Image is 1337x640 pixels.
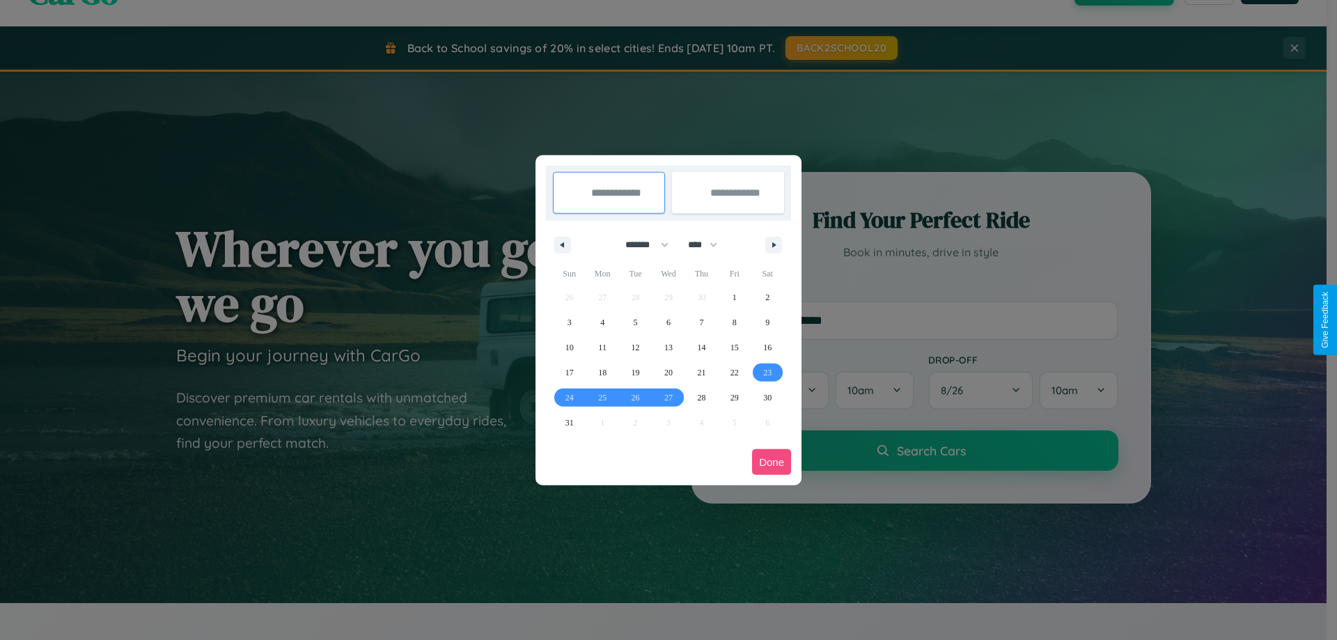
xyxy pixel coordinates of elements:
button: 29 [718,385,751,410]
button: 16 [751,335,784,360]
button: 31 [553,410,586,435]
span: Sat [751,263,784,285]
button: 4 [586,310,618,335]
span: 18 [598,360,607,385]
span: 23 [763,360,772,385]
span: 7 [699,310,703,335]
button: 10 [553,335,586,360]
button: 11 [586,335,618,360]
span: 15 [730,335,739,360]
span: Wed [652,263,685,285]
button: 15 [718,335,751,360]
button: 5 [619,310,652,335]
button: 8 [718,310,751,335]
span: Tue [619,263,652,285]
button: 12 [619,335,652,360]
button: 6 [652,310,685,335]
span: Thu [685,263,718,285]
button: 23 [751,360,784,385]
span: 10 [565,335,574,360]
span: 19 [632,360,640,385]
span: 24 [565,385,574,410]
button: 19 [619,360,652,385]
span: 16 [763,335,772,360]
span: Mon [586,263,618,285]
button: 26 [619,385,652,410]
button: 25 [586,385,618,410]
span: 2 [765,285,769,310]
span: 17 [565,360,574,385]
span: Sun [553,263,586,285]
span: 12 [632,335,640,360]
span: 14 [697,335,705,360]
span: 31 [565,410,574,435]
button: 1 [718,285,751,310]
span: 28 [697,385,705,410]
span: 30 [763,385,772,410]
span: 25 [598,385,607,410]
span: 21 [697,360,705,385]
button: 3 [553,310,586,335]
div: Give Feedback [1320,292,1330,348]
button: 17 [553,360,586,385]
button: 27 [652,385,685,410]
span: 1 [733,285,737,310]
span: 9 [765,310,769,335]
span: 22 [730,360,739,385]
button: Done [752,449,791,475]
button: 28 [685,385,718,410]
button: 9 [751,310,784,335]
span: 4 [600,310,604,335]
span: 11 [598,335,607,360]
span: 20 [664,360,673,385]
button: 2 [751,285,784,310]
span: 29 [730,385,739,410]
span: 3 [568,310,572,335]
button: 24 [553,385,586,410]
button: 7 [685,310,718,335]
button: 22 [718,360,751,385]
span: 27 [664,385,673,410]
span: 5 [634,310,638,335]
button: 30 [751,385,784,410]
button: 20 [652,360,685,385]
span: 8 [733,310,737,335]
span: 13 [664,335,673,360]
button: 21 [685,360,718,385]
span: 6 [666,310,671,335]
button: 13 [652,335,685,360]
span: Fri [718,263,751,285]
span: 26 [632,385,640,410]
button: 14 [685,335,718,360]
button: 18 [586,360,618,385]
